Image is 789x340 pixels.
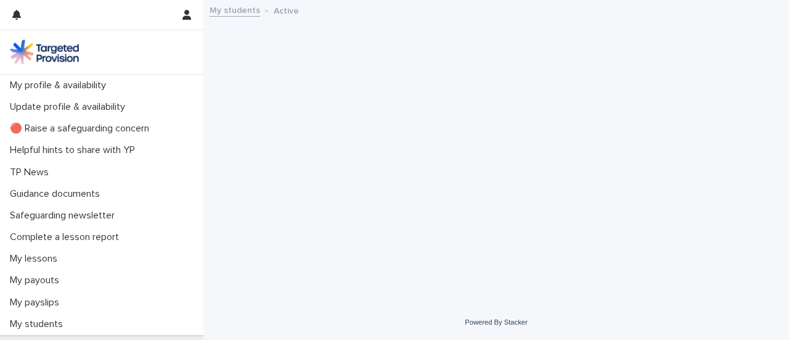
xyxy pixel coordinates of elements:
p: My students [5,318,73,330]
p: Helpful hints to share with YP [5,144,145,156]
p: Safeguarding newsletter [5,210,125,222]
img: M5nRWzHhSzIhMunXDL62 [10,39,79,64]
p: Active [274,3,299,17]
p: My payslips [5,297,69,309]
a: My students [210,2,260,17]
p: TP News [5,167,59,178]
a: Powered By Stacker [465,318,527,326]
p: Update profile & availability [5,101,135,113]
p: 🔴 Raise a safeguarding concern [5,123,159,135]
p: My profile & availability [5,80,116,91]
p: Guidance documents [5,188,110,200]
p: My payouts [5,275,69,286]
p: Complete a lesson report [5,231,129,243]
p: My lessons [5,253,67,265]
